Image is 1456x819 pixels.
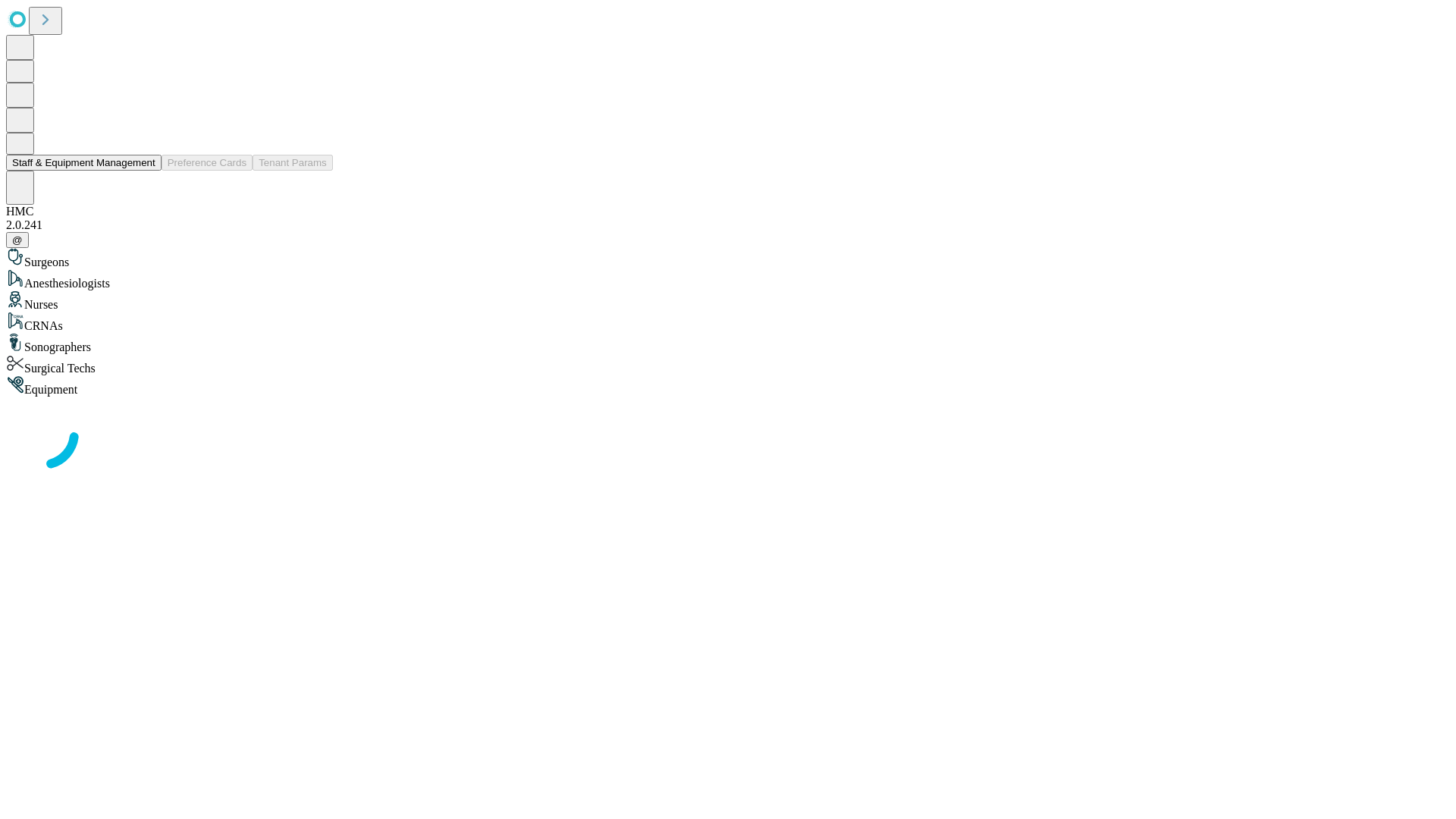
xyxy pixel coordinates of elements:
[6,354,1450,375] div: Surgical Techs
[162,155,253,171] button: Preference Cards
[6,333,1450,354] div: Sonographers
[6,248,1450,269] div: Surgeons
[6,312,1450,333] div: CRNAs
[6,218,1450,232] div: 2.0.241
[6,155,162,171] button: Staff & Equipment Management
[6,269,1450,290] div: Anesthesiologists
[6,375,1450,397] div: Equipment
[12,234,23,246] span: @
[6,232,29,248] button: @
[6,205,1450,218] div: HMC
[6,290,1450,312] div: Nurses
[253,155,333,171] button: Tenant Params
